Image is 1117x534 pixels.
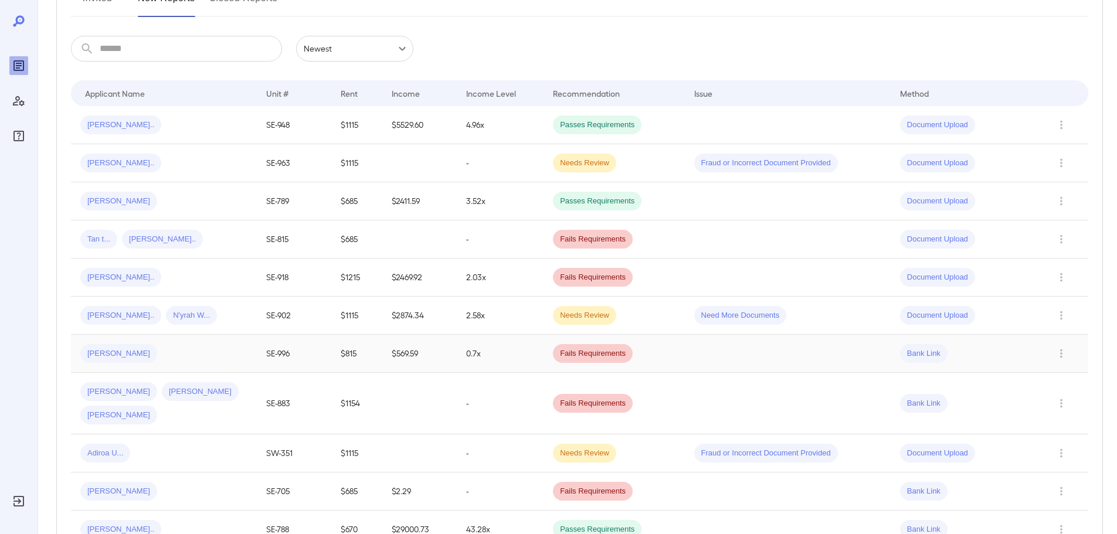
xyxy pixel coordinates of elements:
td: $1115 [331,106,382,144]
span: [PERSON_NAME] [80,386,157,397]
span: Fails Requirements [553,234,633,245]
td: $1154 [331,373,382,434]
span: [PERSON_NAME] [162,386,239,397]
td: SE-918 [257,259,331,297]
button: Row Actions [1052,306,1071,325]
td: SE-996 [257,335,331,373]
td: - [457,144,544,182]
td: $2411.59 [382,182,457,220]
span: [PERSON_NAME].. [80,272,161,283]
div: Recommendation [553,86,620,100]
span: Tan t... [80,234,117,245]
span: Need More Documents [694,310,787,321]
div: Reports [9,56,28,75]
span: N'yrah W... [166,310,217,321]
span: Bank Link [900,348,948,359]
td: $2874.34 [382,297,457,335]
span: Needs Review [553,448,616,459]
span: [PERSON_NAME].. [80,120,161,131]
button: Row Actions [1052,444,1071,462]
button: Row Actions [1052,394,1071,413]
span: [PERSON_NAME] [80,410,157,421]
span: Fails Requirements [553,272,633,283]
td: SE-883 [257,373,331,434]
td: SE-948 [257,106,331,144]
button: Row Actions [1052,268,1071,287]
span: [PERSON_NAME].. [80,158,161,169]
span: Fails Requirements [553,398,633,409]
span: Bank Link [900,398,948,409]
td: SE-902 [257,297,331,335]
button: Row Actions [1052,344,1071,363]
button: Row Actions [1052,115,1071,134]
span: Needs Review [553,158,616,169]
td: - [457,472,544,511]
span: Document Upload [900,272,975,283]
td: $1115 [331,434,382,472]
td: 0.7x [457,335,544,373]
td: SE-789 [257,182,331,220]
div: Method [900,86,929,100]
td: $1115 [331,144,382,182]
td: 3.52x [457,182,544,220]
div: Rent [341,86,359,100]
td: 2.58x [457,297,544,335]
span: Fails Requirements [553,348,633,359]
span: Adiroa U... [80,448,130,459]
span: Document Upload [900,158,975,169]
span: Document Upload [900,234,975,245]
td: $815 [331,335,382,373]
td: $2469.92 [382,259,457,297]
span: Document Upload [900,120,975,131]
td: - [457,220,544,259]
td: $685 [331,182,382,220]
div: Unit # [266,86,288,100]
span: Bank Link [900,486,948,497]
div: Income Level [466,86,516,100]
span: Document Upload [900,196,975,207]
span: [PERSON_NAME].. [80,310,161,321]
td: SW-351 [257,434,331,472]
td: SE-815 [257,220,331,259]
span: Fraud or Incorrect Document Provided [694,448,838,459]
td: 4.96x [457,106,544,144]
button: Row Actions [1052,482,1071,501]
span: Document Upload [900,310,975,321]
div: Issue [694,86,713,100]
div: Applicant Name [85,86,145,100]
td: $685 [331,220,382,259]
div: Log Out [9,492,28,511]
div: Newest [296,36,413,62]
td: - [457,434,544,472]
td: $1215 [331,259,382,297]
button: Row Actions [1052,192,1071,210]
button: Row Actions [1052,230,1071,249]
td: SE-963 [257,144,331,182]
td: $2.29 [382,472,457,511]
span: Passes Requirements [553,196,641,207]
span: Document Upload [900,448,975,459]
span: Fraud or Incorrect Document Provided [694,158,838,169]
td: $5529.60 [382,106,457,144]
td: $1115 [331,297,382,335]
span: [PERSON_NAME] [80,348,157,359]
span: Passes Requirements [553,120,641,131]
td: 2.03x [457,259,544,297]
span: [PERSON_NAME] [80,486,157,497]
div: Manage Users [9,91,28,110]
span: [PERSON_NAME] [80,196,157,207]
span: Fails Requirements [553,486,633,497]
button: Row Actions [1052,154,1071,172]
td: $685 [331,472,382,511]
span: [PERSON_NAME].. [122,234,203,245]
td: SE-705 [257,472,331,511]
span: Needs Review [553,310,616,321]
td: $569.59 [382,335,457,373]
div: Income [392,86,420,100]
td: - [457,373,544,434]
div: FAQ [9,127,28,145]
